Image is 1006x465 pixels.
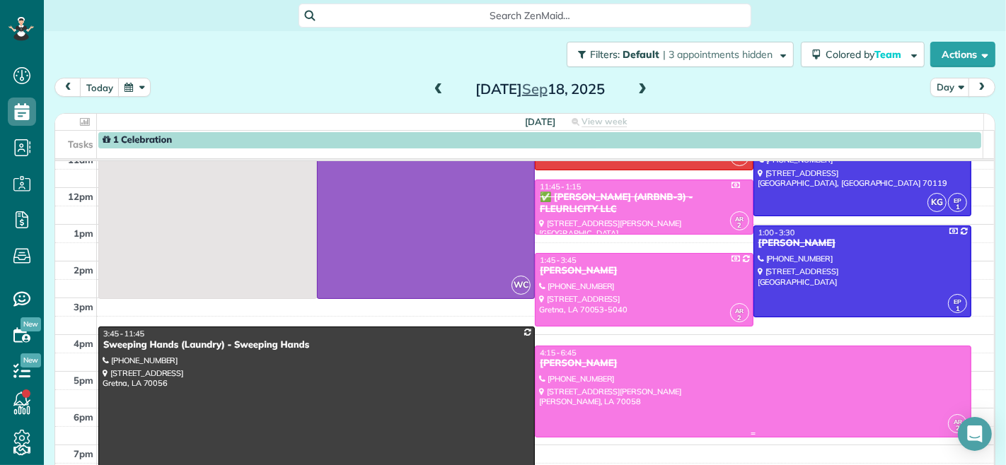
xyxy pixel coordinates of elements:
span: New [21,353,41,367]
span: Colored by [826,48,906,61]
div: Sweeping Hands (Laundry) - Sweeping Hands [103,339,531,351]
span: 4:15 - 6:45 [540,348,577,358]
button: Day [930,78,970,97]
div: ✅ [PERSON_NAME] (AIRBNB-3) - FLEURLICITY LLC [539,192,749,216]
span: 11:45 - 1:15 [540,182,581,192]
small: 1 [949,201,966,214]
div: [PERSON_NAME] [539,265,749,277]
span: WC [511,276,531,295]
div: [PERSON_NAME] [758,237,968,249]
span: 2pm [74,264,93,276]
span: 5pm [74,375,93,386]
div: [PERSON_NAME] [539,358,967,370]
button: today [80,78,120,97]
span: 7pm [74,448,93,459]
span: KG [927,193,947,212]
span: AR [735,215,744,223]
span: Default [623,48,660,61]
button: prev [54,78,81,97]
button: Actions [930,42,995,67]
small: 2 [949,422,966,435]
span: 1pm [74,228,93,239]
div: Open Intercom Messenger [958,417,992,451]
span: EP [954,298,961,305]
span: View week [582,116,627,127]
small: 2 [731,219,748,232]
span: 4pm [74,338,93,349]
span: 3pm [74,301,93,312]
h2: [DATE] 18, 2025 [452,81,629,97]
button: Colored byTeam [801,42,925,67]
span: Sep [522,80,548,98]
span: EP [954,196,961,204]
span: 1:45 - 3:45 [540,255,577,265]
span: [DATE] [525,116,555,127]
small: 2 [731,312,748,325]
span: 12pm [68,191,93,202]
span: 3:45 - 11:45 [103,329,144,339]
button: Filters: Default | 3 appointments hidden [567,42,794,67]
span: 1:00 - 3:30 [758,228,795,237]
span: 1 Celebration [103,134,172,146]
span: Filters: [590,48,620,61]
a: Filters: Default | 3 appointments hidden [560,42,794,67]
span: 6pm [74,411,93,423]
button: next [969,78,995,97]
span: | 3 appointments hidden [663,48,773,61]
small: 1 [949,302,966,316]
span: AR [735,307,744,314]
span: New [21,317,41,331]
span: AR [954,418,962,425]
span: Team [874,48,903,61]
